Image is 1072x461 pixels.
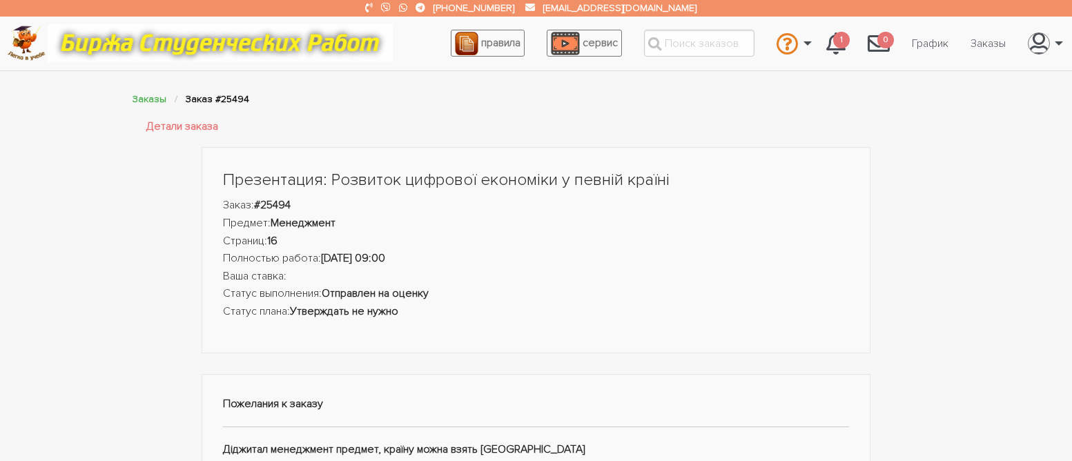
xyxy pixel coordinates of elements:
li: Страниц: [223,233,850,251]
a: правила [451,30,525,57]
a: [EMAIL_ADDRESS][DOMAIN_NAME] [543,2,696,14]
h1: Презентация: Розвиток цифрової економіки у певній країні [223,168,850,192]
span: 1 [833,32,850,49]
input: Поиск заказов [644,30,754,57]
a: сервис [547,30,622,57]
li: Статус выполнения: [223,285,850,303]
strong: Отправлен на оценку [322,286,429,300]
strong: #25494 [254,198,291,212]
a: [PHONE_NUMBER] [433,2,514,14]
li: Статус плана: [223,303,850,321]
strong: [DATE] 09:00 [321,251,385,265]
span: сервис [583,36,618,50]
strong: Менеджмент [271,216,335,230]
li: Заказ #25494 [186,91,249,107]
a: Детали заказа [146,118,218,136]
img: agreement_icon-feca34a61ba7f3d1581b08bc946b2ec1ccb426f67415f344566775c155b7f62c.png [455,32,478,55]
img: play_icon-49f7f135c9dc9a03216cfdbccbe1e3994649169d890fb554cedf0eac35a01ba8.png [551,32,580,55]
strong: 16 [267,234,277,248]
li: Ваша ставка: [223,268,850,286]
img: logo-c4363faeb99b52c628a42810ed6dfb4293a56d4e4775eb116515dfe7f33672af.png [8,26,46,61]
strong: Пожелания к заказу [223,397,323,411]
a: 1 [815,25,857,62]
a: Заказы [133,93,166,105]
a: Заказы [959,30,1017,57]
strong: Утверждать не нужно [290,304,398,318]
a: 0 [857,25,901,62]
a: График [901,30,959,57]
li: Предмет: [223,215,850,233]
span: правила [481,36,520,50]
span: 0 [877,32,894,49]
li: Заказ: [223,197,850,215]
li: Полностью работа: [223,250,850,268]
img: motto-12e01f5a76059d5f6a28199ef077b1f78e012cfde436ab5cf1d4517935686d32.gif [48,24,393,62]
